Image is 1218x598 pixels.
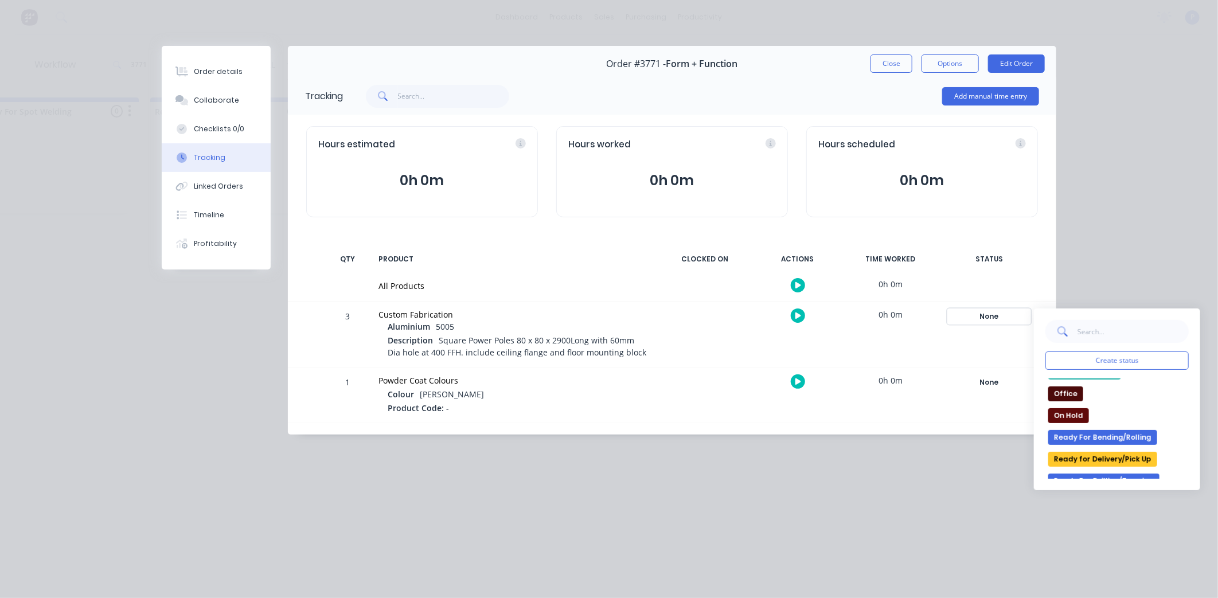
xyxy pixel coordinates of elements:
button: 0h 0m [318,170,526,191]
button: None [947,308,1031,325]
span: Hours estimated [318,138,395,151]
button: None [947,374,1031,390]
div: Tracking [194,153,225,163]
span: Hours worked [568,138,631,151]
div: Timeline [194,210,224,220]
button: Office [1048,386,1083,401]
span: Aluminium [388,321,430,333]
div: None [948,309,1030,324]
div: None [948,375,1030,390]
div: CLOCKED ON [662,247,748,271]
button: Tracking [162,143,271,172]
div: 0h 0m [848,271,934,297]
div: 3 [330,303,365,367]
button: Profitability [162,229,271,258]
div: Order details [194,67,243,77]
div: Tracking [305,89,343,103]
div: Custom Fabrication [378,308,648,321]
div: STATUS [940,247,1038,271]
span: Square Power Poles 80 x 80 x 2900Long with 60mm Dia hole at 400 FFH. include ceiling flange and f... [388,335,646,358]
div: QTY [330,247,365,271]
div: All Products [378,280,648,292]
div: 1 [330,369,365,423]
button: Collaborate [162,86,271,115]
div: Collaborate [194,95,239,105]
button: On Hold [1048,408,1089,423]
span: Product Code: - [388,402,449,414]
input: Search... [1077,320,1189,343]
div: ACTIONS [755,247,841,271]
button: 0h 0m [818,170,1026,191]
div: Linked Orders [194,181,243,191]
button: Edit Order [988,54,1045,73]
button: Checklists 0/0 [162,115,271,143]
span: 5005 [436,321,454,332]
input: Search... [398,85,510,108]
div: TIME WORKED [848,247,934,271]
span: Form + Function [666,58,738,69]
div: 0h 0m [848,368,934,393]
span: Description [388,334,433,346]
button: Ready for Delivery/Pick Up [1048,452,1157,467]
span: Order #3771 - [607,58,666,69]
div: Checklists 0/0 [194,124,244,134]
button: Needs Assembly [1048,365,1121,380]
button: Ready For Bending/Rolling [1048,430,1157,445]
button: Order details [162,57,271,86]
button: Timeline [162,201,271,229]
button: Create status [1045,351,1189,370]
button: Add manual time entry [942,87,1039,105]
button: Close [870,54,912,73]
span: [PERSON_NAME] [420,389,484,400]
div: Powder Coat Colours [378,374,648,386]
button: 0h 0m [568,170,776,191]
span: Colour [388,388,414,400]
button: Ready For Drilling/Tapping [1048,474,1160,488]
button: Linked Orders [162,172,271,201]
button: Options [922,54,979,73]
div: 0h 0m [848,302,934,327]
div: Profitability [194,239,237,249]
span: Hours scheduled [818,138,895,151]
div: PRODUCT [372,247,655,271]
